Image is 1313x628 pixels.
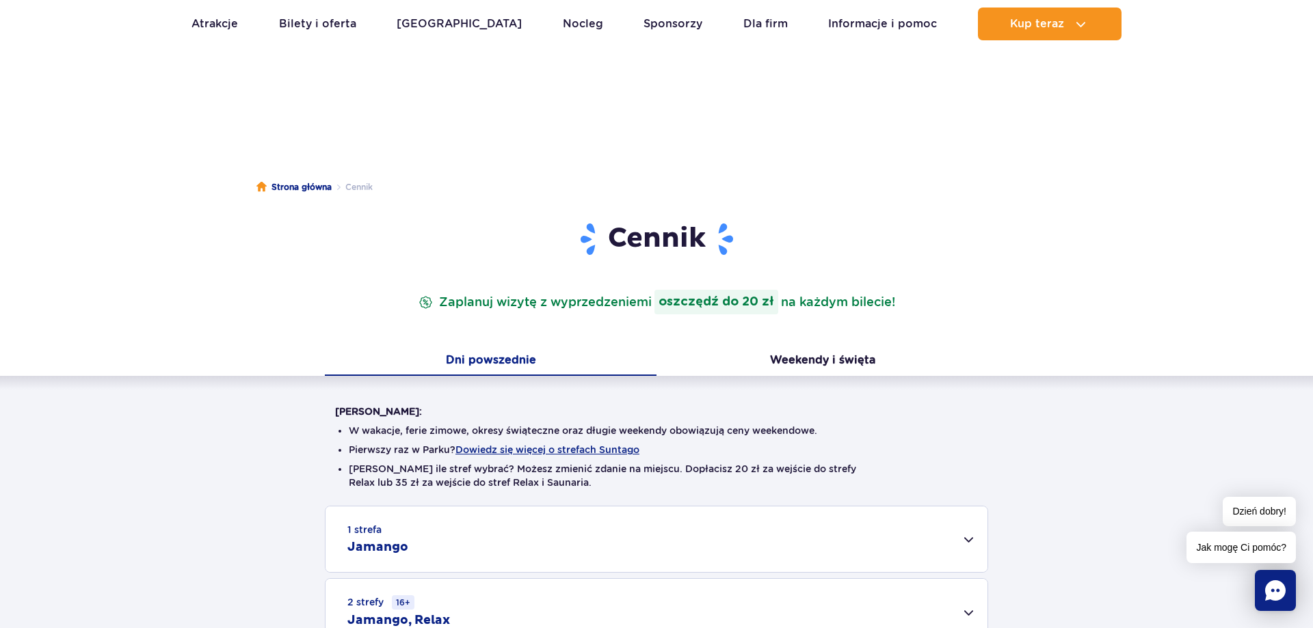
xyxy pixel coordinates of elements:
[455,444,639,455] button: Dowiedz się więcej o strefach Suntago
[397,8,522,40] a: [GEOGRAPHIC_DATA]
[656,347,988,376] button: Weekendy i święta
[335,221,978,257] h1: Cennik
[416,290,898,314] p: Zaplanuj wizytę z wyprzedzeniem na każdym bilecie!
[392,595,414,610] small: 16+
[644,8,702,40] a: Sponsorzy
[325,347,656,376] button: Dni powszednie
[1223,497,1296,526] span: Dzień dobry!
[1010,18,1064,30] span: Kup teraz
[349,443,964,456] li: Pierwszy raz w Parku?
[191,8,238,40] a: Atrakcje
[332,180,373,194] li: Cennik
[743,8,788,40] a: Dla firm
[563,8,603,40] a: Nocleg
[347,523,382,536] small: 1 strefa
[978,8,1122,40] button: Kup teraz
[349,424,964,437] li: W wakacje, ferie zimowe, okresy świąteczne oraz długie weekendy obowiązują ceny weekendowe.
[256,180,332,194] a: Strona główna
[1255,570,1296,611] div: Chat
[335,406,422,417] strong: [PERSON_NAME]:
[654,290,778,314] strong: oszczędź do 20 zł
[347,539,408,556] h2: Jamango
[349,462,964,489] li: [PERSON_NAME] ile stref wybrać? Możesz zmienić zdanie na miejscu. Dopłacisz 20 zł za wejście do s...
[828,8,937,40] a: Informacje i pomoc
[1186,532,1296,563] span: Jak mogę Ci pomóc?
[347,595,414,610] small: 2 strefy
[279,8,356,40] a: Bilety i oferta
